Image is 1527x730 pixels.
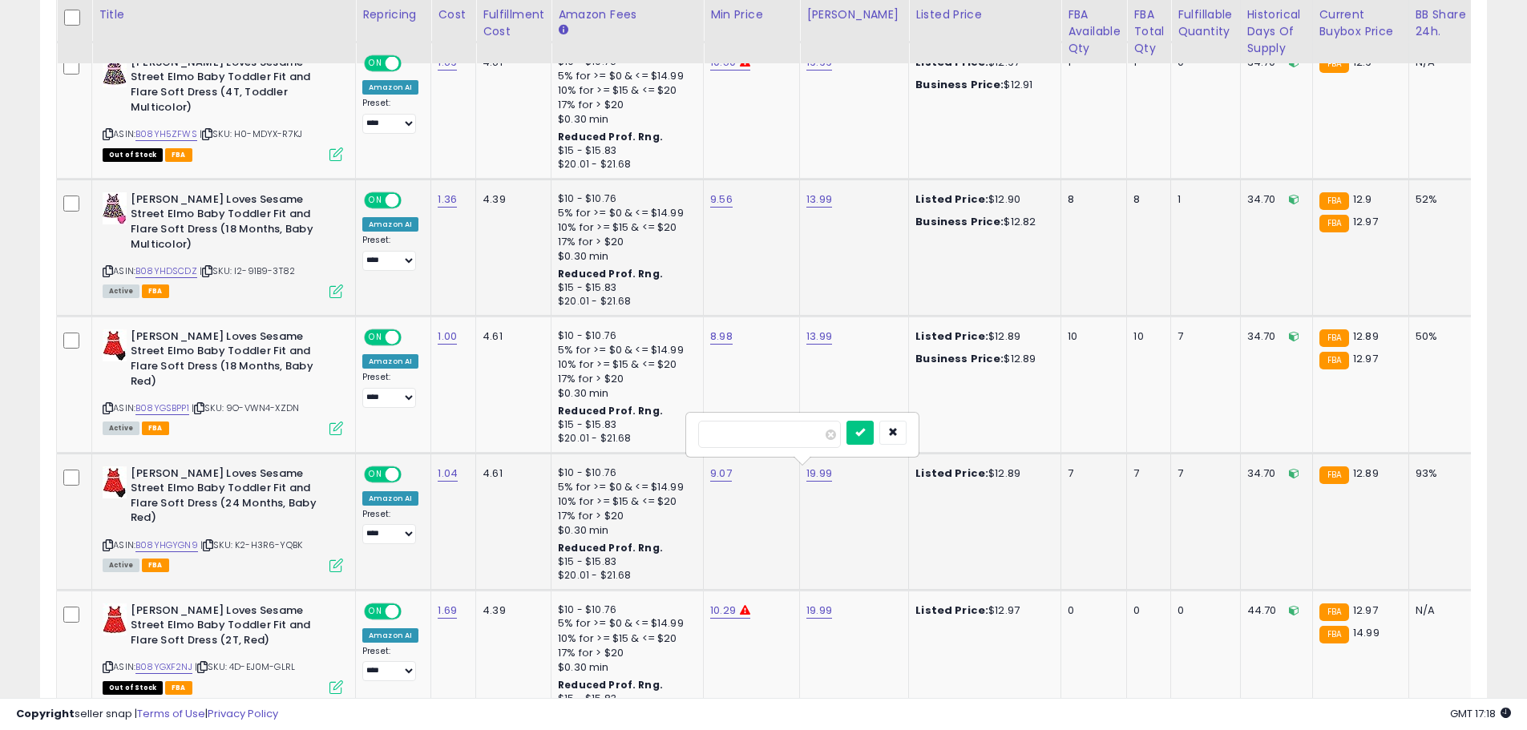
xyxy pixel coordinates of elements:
div: 5% for >= $0 & <= $14.99 [558,69,691,83]
span: FBA [165,148,192,162]
a: 8.98 [710,329,733,345]
div: 10% for >= $15 & <= $20 [558,83,691,98]
a: 9.56 [710,192,733,208]
div: 17% for > $20 [558,235,691,249]
div: Fulfillable Quantity [1178,6,1233,40]
div: 17% for > $20 [558,98,691,112]
div: Title [99,6,349,23]
small: FBA [1319,352,1349,369]
div: 34.70 [1247,192,1300,207]
div: Preset: [362,235,418,271]
a: B08YHDSCDZ [135,264,197,278]
div: 10 [1068,329,1114,344]
div: 10% for >= $15 & <= $20 [558,357,691,372]
div: Historical Days Of Supply [1247,6,1306,57]
img: 41aSgNbMCjL._SL40_.jpg [103,466,127,498]
div: 7 [1178,329,1227,344]
div: $0.30 min [558,523,691,538]
span: 12.97 [1353,603,1378,618]
div: 5% for >= $0 & <= $14.99 [558,343,691,357]
div: $10 - $10.76 [558,329,691,343]
div: 8 [1068,192,1114,207]
span: | SKU: 9O-VWN4-XZDN [192,401,299,414]
img: 41aSgNbMCjL._SL40_.jpg [103,329,127,361]
span: All listings currently available for purchase on Amazon [103,284,139,298]
div: 50% [1416,329,1468,344]
img: 51xv7IJv15L._SL40_.jpg [103,192,127,224]
span: OFF [399,604,425,618]
span: OFF [399,467,425,481]
a: B08YGSBPP1 [135,401,189,415]
div: 34.70 [1247,329,1300,344]
small: FBA [1319,603,1349,621]
div: Current Buybox Price [1319,6,1402,40]
b: Reduced Prof. Rng. [558,678,663,692]
div: 17% for > $20 [558,646,691,660]
div: 5% for >= $0 & <= $14.99 [558,206,691,220]
div: Amazon AI [362,80,418,95]
div: $0.30 min [558,386,691,401]
b: Business Price: [915,214,1004,229]
span: 14.99 [1353,625,1380,640]
div: Amazon AI [362,628,418,643]
div: $20.01 - $21.68 [558,432,691,446]
div: ASIN: [103,192,343,296]
span: | SKU: K2-H3R6-YQBK [200,538,302,551]
span: 12.9 [1353,192,1372,207]
a: 1.36 [438,192,457,208]
div: Preset: [362,372,418,408]
div: $12.89 [915,329,1048,344]
div: 17% for > $20 [558,372,691,386]
div: 4.39 [483,603,539,618]
span: All listings that are currently out of stock and unavailable for purchase on Amazon [103,681,163,695]
div: $0.30 min [558,660,691,675]
a: 1.00 [438,329,457,345]
div: Preset: [362,646,418,682]
span: OFF [399,57,425,71]
div: $12.82 [915,215,1048,229]
div: $15 - $15.83 [558,281,691,295]
div: Amazon AI [362,217,418,232]
div: $10 - $10.76 [558,466,691,480]
b: Reduced Prof. Rng. [558,267,663,280]
span: OFF [399,330,425,344]
a: 13.99 [806,329,832,345]
div: $10 - $10.76 [558,603,691,617]
div: 4.39 [483,192,539,207]
div: 10 [1133,329,1158,344]
div: 10% for >= $15 & <= $20 [558,631,691,646]
span: FBA [142,559,169,572]
div: 7 [1178,466,1227,481]
b: Listed Price: [915,603,988,618]
b: Listed Price: [915,466,988,481]
div: $12.89 [915,466,1048,481]
div: $12.89 [915,352,1048,366]
span: ON [366,604,386,618]
div: 8 [1133,192,1158,207]
a: 13.99 [806,192,832,208]
div: 4.61 [483,466,539,481]
div: Min Price [710,6,793,23]
span: ON [366,330,386,344]
div: $10 - $10.76 [558,192,691,206]
small: Amazon Fees. [558,23,568,38]
div: 93% [1416,466,1468,481]
span: OFF [399,193,425,207]
div: Amazon AI [362,354,418,369]
div: BB Share 24h. [1416,6,1474,40]
div: [PERSON_NAME] [806,6,902,23]
div: 10% for >= $15 & <= $20 [558,220,691,235]
span: ON [366,467,386,481]
span: 12.97 [1353,214,1378,229]
div: $20.01 - $21.68 [558,295,691,309]
div: 0 [1068,603,1114,618]
small: FBA [1319,329,1349,347]
strong: Copyright [16,706,75,721]
div: $15 - $15.83 [558,555,691,569]
a: 1.69 [438,603,457,619]
span: 12.89 [1353,329,1379,344]
span: All listings that are currently out of stock and unavailable for purchase on Amazon [103,148,163,162]
div: seller snap | | [16,707,278,722]
a: B08YGXF2NJ [135,660,192,674]
div: 0 [1178,603,1227,618]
